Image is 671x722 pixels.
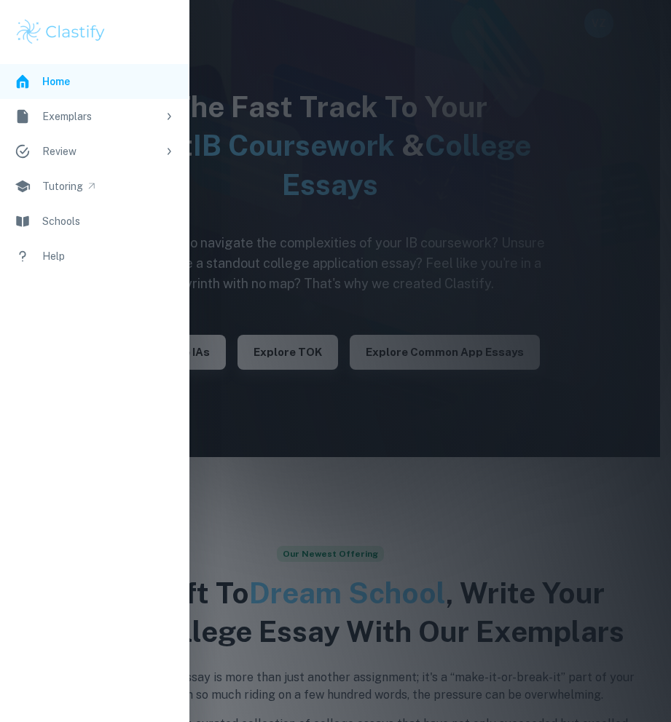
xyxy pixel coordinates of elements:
[42,248,65,264] div: Help
[42,213,80,229] div: Schools
[42,178,83,194] div: Tutoring
[15,17,107,47] img: Clastify logo
[42,108,157,124] div: Exemplars
[42,74,70,90] div: Home
[42,143,157,159] div: Review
